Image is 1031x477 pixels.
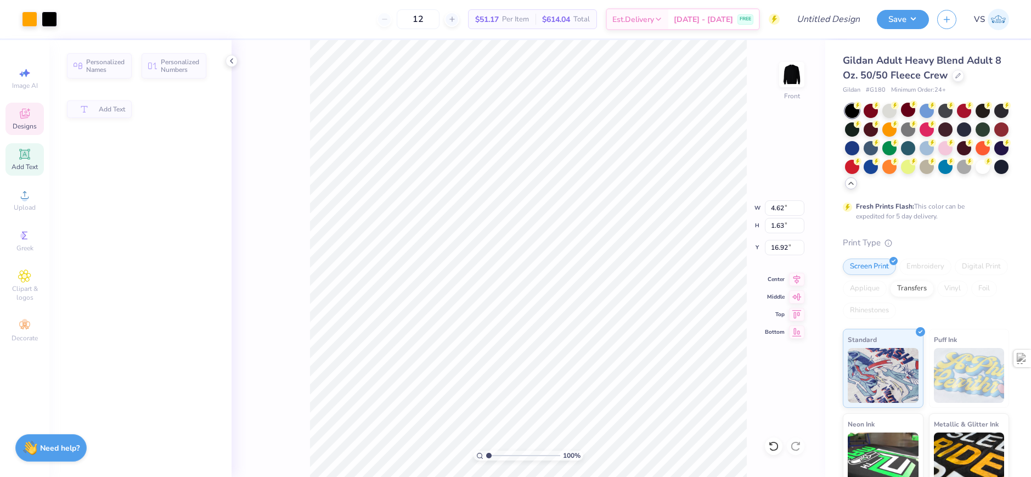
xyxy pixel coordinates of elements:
[934,418,999,430] span: Metallic & Glitter Ink
[765,328,785,336] span: Bottom
[934,348,1005,403] img: Puff Ink
[877,10,929,29] button: Save
[890,280,934,297] div: Transfers
[612,14,654,25] span: Est. Delivery
[14,203,36,212] span: Upload
[12,334,38,343] span: Decorate
[765,276,785,283] span: Center
[740,15,751,23] span: FREE
[781,64,803,86] img: Front
[765,293,785,301] span: Middle
[86,58,125,74] span: Personalized Names
[843,302,896,319] div: Rhinestones
[16,244,33,252] span: Greek
[5,284,44,302] span: Clipart & logos
[99,105,125,113] span: Add Text
[974,13,985,26] span: VS
[843,54,1001,82] span: Gildan Adult Heavy Blend Adult 8 Oz. 50/50 Fleece Crew
[848,348,919,403] img: Standard
[502,14,529,25] span: Per Item
[563,451,581,461] span: 100 %
[843,86,860,95] span: Gildan
[12,162,38,171] span: Add Text
[866,86,886,95] span: # G180
[974,9,1009,30] a: VS
[971,280,997,297] div: Foil
[955,259,1008,275] div: Digital Print
[843,237,1009,249] div: Print Type
[573,14,590,25] span: Total
[40,443,80,453] strong: Need help?
[934,334,957,345] span: Puff Ink
[397,9,440,29] input: – –
[12,81,38,90] span: Image AI
[899,259,951,275] div: Embroidery
[891,86,946,95] span: Minimum Order: 24 +
[788,8,869,30] input: Untitled Design
[848,418,875,430] span: Neon Ink
[856,202,914,211] strong: Fresh Prints Flash:
[542,14,570,25] span: $614.04
[856,201,991,221] div: This color can be expedited for 5 day delivery.
[674,14,733,25] span: [DATE] - [DATE]
[843,280,887,297] div: Applique
[784,91,800,101] div: Front
[937,280,968,297] div: Vinyl
[843,259,896,275] div: Screen Print
[765,311,785,318] span: Top
[13,122,37,131] span: Designs
[988,9,1009,30] img: Volodymyr Sobko
[475,14,499,25] span: $51.17
[848,334,877,345] span: Standard
[161,58,200,74] span: Personalized Numbers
